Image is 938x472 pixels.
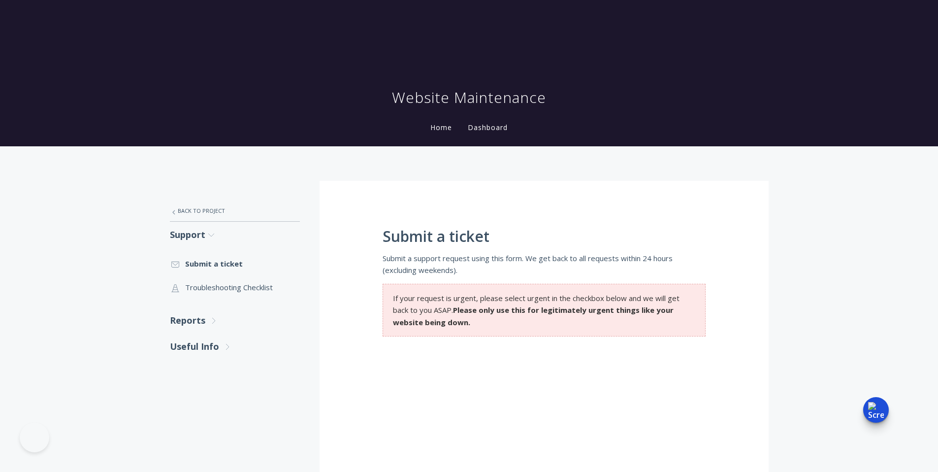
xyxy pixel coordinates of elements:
a: Troubleshooting Checklist [170,275,300,299]
a: Reports [170,307,300,334]
a: Back to Project [170,201,300,221]
a: Dashboard [466,123,510,132]
h1: Submit a ticket [383,228,706,245]
img: Screenshot [868,402,884,418]
p: Submit a support request using this form. We get back to all requests within 24 hours (excluding ... [383,252,706,276]
section: If your request is urgent, please select urgent in the checkbox below and we will get back to you... [383,284,706,337]
a: Submit a ticket [170,252,300,275]
iframe: Toggle Customer Support [20,423,49,452]
a: Home [428,123,454,132]
a: Useful Info [170,334,300,360]
strong: Please only use this for legitimately urgent things like your website being down. [393,305,674,327]
a: Support [170,222,300,248]
h1: Website Maintenance [392,88,546,107]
